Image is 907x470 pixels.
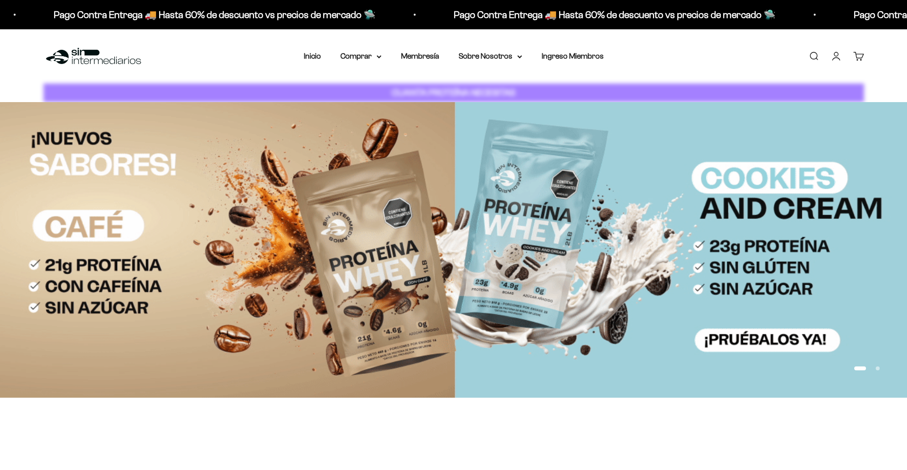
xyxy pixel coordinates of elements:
summary: Sobre Nosotros [459,50,522,63]
strong: CUANTA PROTEÍNA NECESITAS [392,87,515,98]
p: Pago Contra Entrega 🚚 Hasta 60% de descuento vs precios de mercado 🛸 [362,7,684,22]
a: Inicio [304,52,321,60]
a: Membresía [401,52,439,60]
a: Ingreso Miembros [542,52,604,60]
summary: Comprar [340,50,381,63]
